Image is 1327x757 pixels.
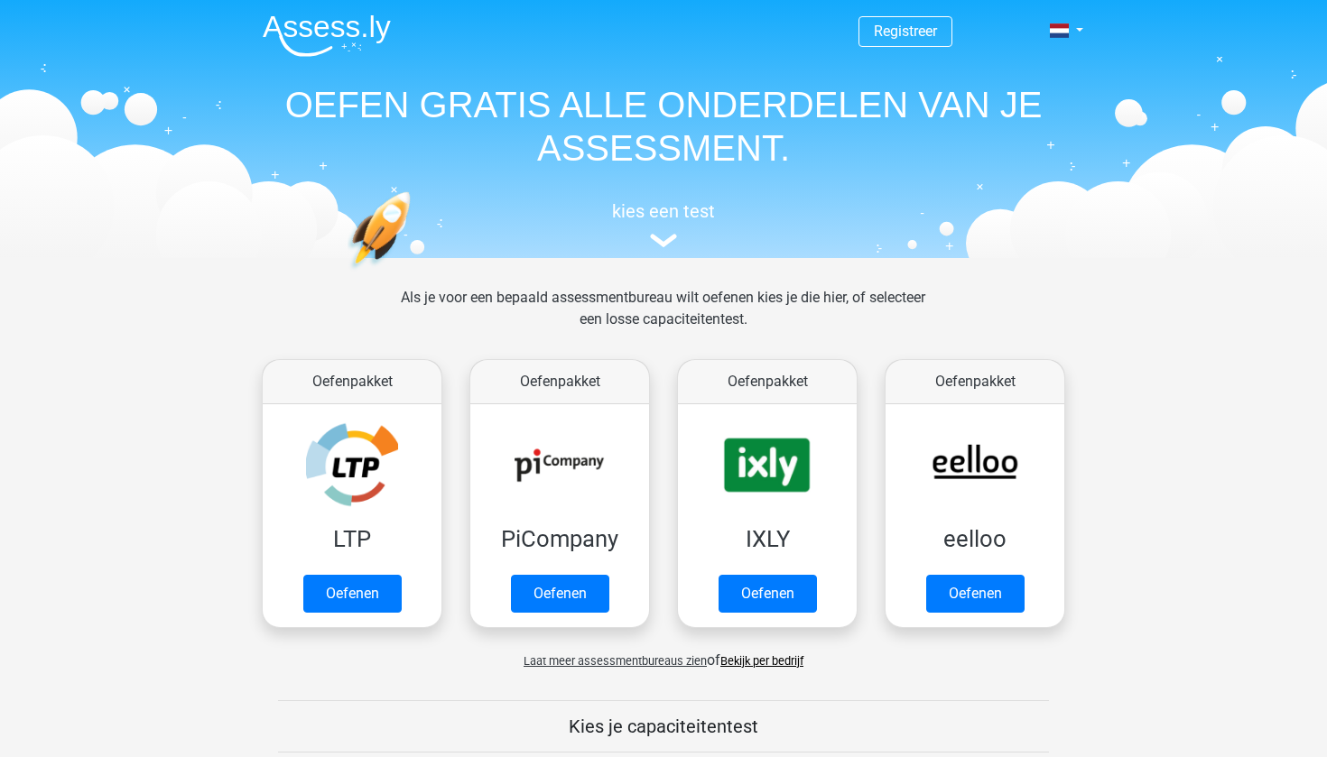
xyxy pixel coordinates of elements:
[926,575,1025,613] a: Oefenen
[511,575,609,613] a: Oefenen
[248,200,1079,248] a: kies een test
[524,654,707,668] span: Laat meer assessmentbureaus zien
[278,715,1049,737] h5: Kies je capaciteitentest
[248,83,1079,170] h1: OEFEN GRATIS ALLE ONDERDELEN VAN JE ASSESSMENT.
[303,575,402,613] a: Oefenen
[720,654,803,668] a: Bekijk per bedrijf
[263,14,391,57] img: Assessly
[719,575,817,613] a: Oefenen
[386,287,940,352] div: Als je voor een bepaald assessmentbureau wilt oefenen kies je die hier, of selecteer een losse ca...
[348,191,480,355] img: oefenen
[650,234,677,247] img: assessment
[874,23,937,40] a: Registreer
[248,200,1079,222] h5: kies een test
[248,635,1079,671] div: of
